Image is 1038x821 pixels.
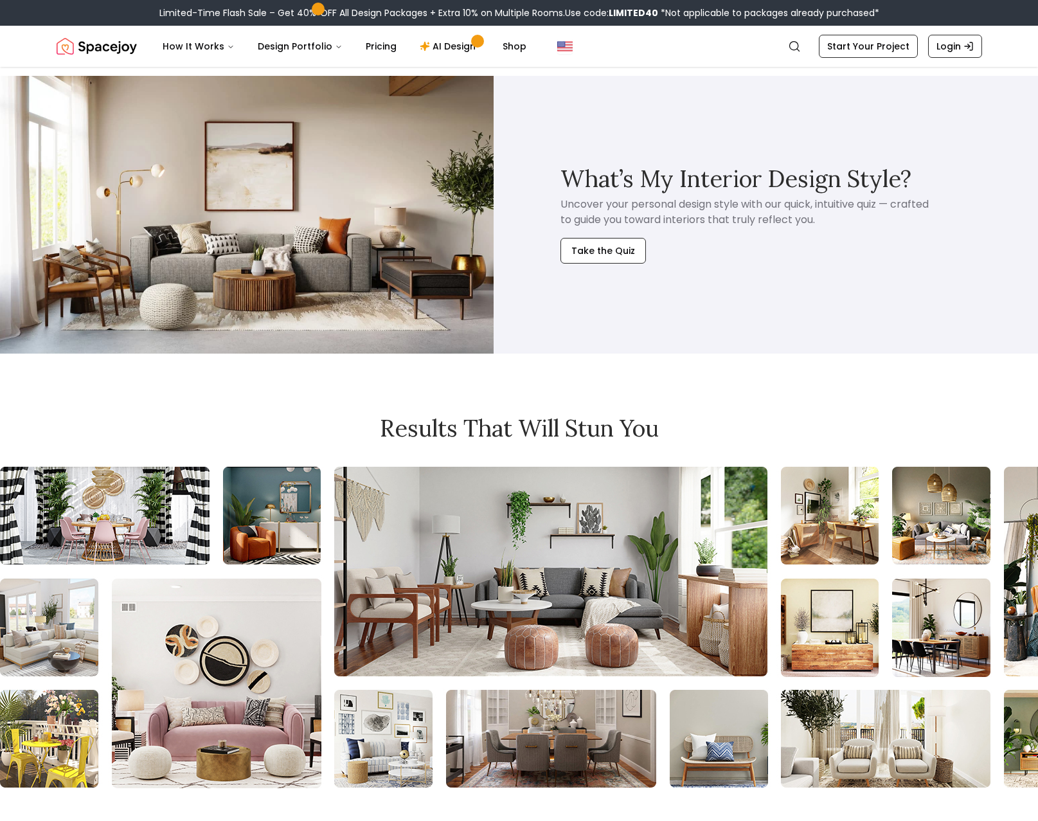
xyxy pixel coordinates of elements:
img: Spacejoy Logo [57,33,137,59]
button: How It Works [152,33,245,59]
b: LIMITED40 [609,6,658,19]
a: Start Your Project [819,35,918,58]
a: Pricing [355,33,407,59]
button: Design Portfolio [247,33,353,59]
span: Use code: [565,6,658,19]
a: Login [928,35,982,58]
a: AI Design [409,33,490,59]
a: Spacejoy [57,33,137,59]
nav: Main [152,33,537,59]
span: *Not applicable to packages already purchased* [658,6,879,19]
div: Limited-Time Flash Sale – Get 40% OFF All Design Packages + Extra 10% on Multiple Rooms. [159,6,879,19]
nav: Global [57,26,982,67]
h2: Results that will stun you [57,415,982,441]
button: Take the Quiz [560,238,646,264]
p: Uncover your personal design style with our quick, intuitive quiz — crafted to guide you toward i... [560,197,931,228]
h3: What’s My Interior Design Style? [560,166,911,192]
img: United States [557,39,573,54]
a: Take the Quiz [560,228,646,264]
a: Shop [492,33,537,59]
